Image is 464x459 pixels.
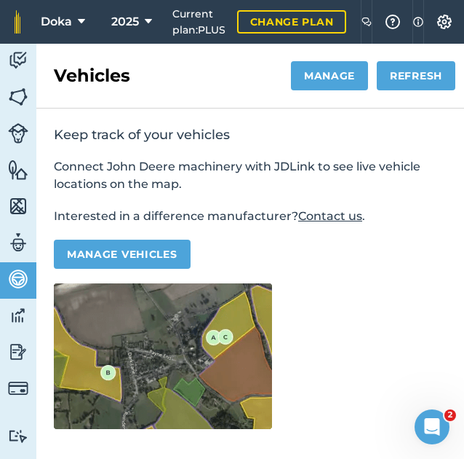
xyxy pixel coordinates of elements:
[54,126,455,144] h2: Keep track of your vehicles
[291,61,368,90] button: Manage
[237,10,347,34] a: Change plan
[8,268,28,290] img: svg+xml;base64,PD94bWwgdmVyc2lvbj0iMS4wIiBlbmNvZGluZz0idXRmLTgiPz4KPCEtLSBHZW5lcmF0b3I6IEFkb2JlIE...
[54,208,455,225] p: Interested in a difference manufacturer? .
[8,429,28,443] img: svg+xml;base64,PD94bWwgdmVyc2lvbj0iMS4wIiBlbmNvZGluZz0idXRmLTgiPz4KPCEtLSBHZW5lcmF0b3I6IEFkb2JlIE...
[361,17,372,26] img: Two speech bubbles overlapping with the left bubble in the forefront
[54,240,191,269] button: Manage vehicles
[8,378,28,399] img: svg+xml;base64,PD94bWwgdmVyc2lvbj0iMS4wIiBlbmNvZGluZz0idXRmLTgiPz4KPCEtLSBHZW5lcmF0b3I6IEFkb2JlIE...
[8,50,28,71] img: svg+xml;base64,PD94bWwgdmVyc2lvbj0iMS4wIiBlbmNvZGluZz0idXRmLTgiPz4KPCEtLSBHZW5lcmF0b3I6IEFkb2JlIE...
[8,341,28,363] img: svg+xml;base64,PD94bWwgdmVyc2lvbj0iMS4wIiBlbmNvZGluZz0idXRmLTgiPz4KPCEtLSBHZW5lcmF0b3I6IEFkb2JlIE...
[8,195,28,217] img: svg+xml;base64,PHN2ZyB4bWxucz0iaHR0cDovL3d3dy53My5vcmcvMjAwMC9zdmciIHdpZHRoPSI1NiIgaGVpZ2h0PSI2MC...
[172,6,225,39] span: Current plan : PLUS
[54,158,455,193] p: Connect John Deere machinery with JDLink to see live vehicle locations on the map.
[8,305,28,326] img: svg+xml;base64,PD94bWwgdmVyc2lvbj0iMS4wIiBlbmNvZGluZz0idXRmLTgiPz4KPCEtLSBHZW5lcmF0b3I6IEFkb2JlIE...
[8,123,28,144] img: svg+xml;base64,PD94bWwgdmVyc2lvbj0iMS4wIiBlbmNvZGluZz0idXRmLTgiPz4KPCEtLSBHZW5lcmF0b3I6IEFkb2JlIE...
[8,232,28,254] img: svg+xml;base64,PD94bWwgdmVyc2lvbj0iMS4wIiBlbmNvZGluZz0idXRmLTgiPz4KPCEtLSBHZW5lcmF0b3I6IEFkb2JlIE...
[15,10,20,34] img: fieldmargin Logo
[111,13,139,31] span: 2025
[436,15,453,29] img: A cog icon
[384,15,401,29] img: A question mark icon
[444,409,456,421] span: 2
[415,409,449,444] iframe: Intercom live chat
[413,13,423,31] img: svg+xml;base64,PHN2ZyB4bWxucz0iaHR0cDovL3d3dy53My5vcmcvMjAwMC9zdmciIHdpZHRoPSIxNyIgaGVpZ2h0PSIxNy...
[298,209,362,223] a: Contact us
[54,64,130,87] h2: Vehicles
[8,86,28,108] img: svg+xml;base64,PHN2ZyB4bWxucz0iaHR0cDovL3d3dy53My5vcmcvMjAwMC9zdmciIHdpZHRoPSI1NiIgaGVpZ2h0PSI2MC...
[8,159,28,181] img: svg+xml;base64,PHN2ZyB4bWxucz0iaHR0cDovL3d3dy53My5vcmcvMjAwMC9zdmciIHdpZHRoPSI1NiIgaGVpZ2h0PSI2MC...
[377,61,455,90] button: Refresh
[41,13,72,31] span: Doka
